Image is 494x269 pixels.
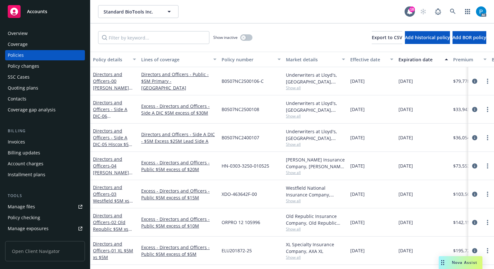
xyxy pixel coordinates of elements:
[348,52,396,67] button: Effective date
[439,256,447,269] div: Drag to move
[484,162,491,170] a: more
[93,241,133,260] a: Directors and Officers
[286,213,345,226] div: Old Republic Insurance Company, Old Republic General Insurance Group
[8,61,39,71] div: Policy changes
[446,5,459,18] a: Search
[5,234,85,245] a: Manage certificates
[93,141,133,161] span: - 05 Hiscox $5M xs $25M Lead Side A
[453,34,486,40] span: Add BOR policy
[104,8,159,15] span: Standard BioTools Inc.
[219,52,283,67] button: Policy number
[350,78,365,84] span: [DATE]
[5,213,85,223] a: Policy checking
[93,213,128,239] a: Directors and Officers
[398,162,413,169] span: [DATE]
[93,219,132,239] span: - 02 Old Republic $5M xs $10M
[286,72,345,85] div: Underwriters at Lloyd's, [GEOGRAPHIC_DATA], [PERSON_NAME] of [GEOGRAPHIC_DATA], The Magnes Group ...
[484,247,491,255] a: more
[8,39,28,49] div: Coverage
[461,5,474,18] a: Switch app
[286,198,345,204] span: Show all
[439,256,482,269] button: Nova Assist
[93,128,133,161] a: Directors and Officers - Side A DIC
[453,219,479,226] span: $142,159.00
[93,191,133,211] span: - 03 Westfield $5M xs $15M
[484,134,491,142] a: more
[350,162,365,169] span: [DATE]
[213,35,238,40] span: Show inactive
[5,39,85,49] a: Coverage
[8,148,40,158] div: Billing updates
[222,78,264,84] span: B0507NC2500106-C
[453,247,479,254] span: $195,726.00
[350,191,365,197] span: [DATE]
[476,6,486,17] img: photo
[398,247,413,254] span: [DATE]
[453,134,476,141] span: $36,054.79
[350,134,365,141] span: [DATE]
[398,134,413,141] span: [DATE]
[5,61,85,71] a: Policy changes
[452,260,477,265] span: Nova Assist
[286,100,345,113] div: Underwriters at Lloyd's, [GEOGRAPHIC_DATA], [PERSON_NAME] of [GEOGRAPHIC_DATA], Price Forbes & Pa...
[141,244,216,257] a: Excess - Directors and Officers - Public $5M excess of $5M
[8,234,50,245] div: Manage certificates
[222,56,274,63] div: Policy number
[5,105,85,115] a: Coverage gap analysis
[471,247,479,255] a: circleInformation
[484,106,491,113] a: more
[350,106,365,113] span: [DATE]
[5,72,85,82] a: SSC Cases
[471,190,479,198] a: circleInformation
[286,56,338,63] div: Market details
[5,223,85,234] a: Manage exposures
[286,113,345,119] span: Show all
[222,247,252,254] span: ELU201872-25
[8,83,38,93] div: Quoting plans
[405,31,450,44] button: Add historical policy
[453,78,476,84] span: $79,778.54
[471,162,479,170] a: circleInformation
[5,159,85,169] a: Account charges
[8,105,56,115] div: Coverage gap analysis
[398,191,413,197] span: [DATE]
[471,77,479,85] a: circleInformation
[409,6,415,12] div: 18
[8,94,26,104] div: Contacts
[5,241,85,261] span: Open Client Navigator
[93,247,133,260] span: - 01 XL $5M xs $5M
[5,169,85,180] a: Installment plans
[93,78,133,111] span: - 00 [PERSON_NAME] $5M Primary - [GEOGRAPHIC_DATA]
[8,72,30,82] div: SSC Cases
[484,77,491,85] a: more
[286,226,345,232] span: Show all
[5,193,85,199] div: Tools
[283,52,348,67] button: Market details
[286,142,345,147] span: Show all
[8,202,35,212] div: Manage files
[8,137,25,147] div: Invoices
[398,56,441,63] div: Expiration date
[141,103,216,116] a: Excess - Directors and Officers - Side A DIC $5M excess of $30M
[350,219,365,226] span: [DATE]
[93,163,133,182] span: - 04 [PERSON_NAME] $5M xs $20M
[286,241,345,255] div: XL Specialty Insurance Company, AXA XL
[98,31,209,44] input: Filter by keyword...
[286,156,345,170] div: [PERSON_NAME] Insurance Company, [PERSON_NAME] Insurance Group
[93,100,129,139] a: Directors and Officers - Side A DIC
[453,106,476,113] span: $33,943.01
[5,83,85,93] a: Quoting plans
[484,219,491,226] a: more
[453,191,479,197] span: $103,500.00
[5,128,85,134] div: Billing
[417,5,430,18] a: Start snowing
[8,169,45,180] div: Installment plans
[372,31,402,44] button: Export to CSV
[453,162,476,169] span: $73,553.00
[286,128,345,142] div: Underwriters at Lloyd's, [GEOGRAPHIC_DATA], [PERSON_NAME] of [GEOGRAPHIC_DATA], Price Forbes & Pa...
[350,56,386,63] div: Effective date
[139,52,219,67] button: Lines of coverage
[372,34,402,40] span: Export to CSV
[5,137,85,147] a: Invoices
[5,50,85,60] a: Policies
